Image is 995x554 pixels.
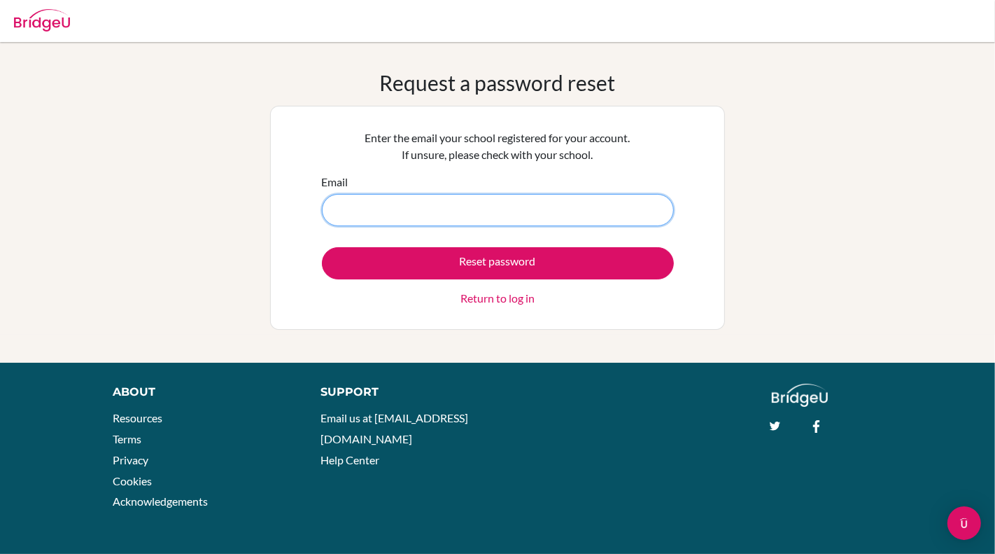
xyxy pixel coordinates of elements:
p: Enter the email your school registered for your account. If unsure, please check with your school. [322,130,674,163]
a: Privacy [113,453,148,466]
h1: Request a password reset [380,70,616,95]
a: Cookies [113,474,152,487]
a: Email us at [EMAIL_ADDRESS][DOMAIN_NAME] [321,411,469,445]
a: Help Center [321,453,380,466]
label: Email [322,174,348,191]
div: Open Intercom Messenger [947,506,981,540]
a: Resources [113,411,162,424]
a: Terms [113,432,141,445]
a: Acknowledgements [113,494,208,508]
a: Return to log in [460,290,535,307]
div: About [113,384,290,401]
img: logo_white@2x-f4f0deed5e89b7ecb1c2cc34c3e3d731f90f0f143d5ea2071677605dd97b5244.png [772,384,828,407]
img: Bridge-U [14,9,70,32]
button: Reset password [322,247,674,279]
div: Support [321,384,484,401]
